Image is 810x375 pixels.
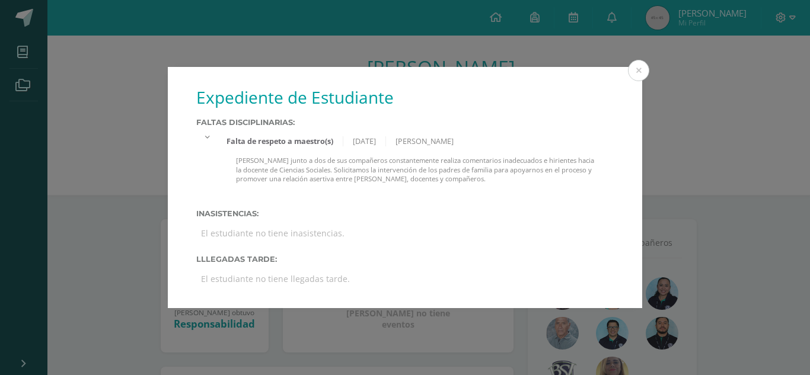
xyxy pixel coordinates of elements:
div: El estudiante no tiene llegadas tarde. [196,268,614,289]
button: Close (Esc) [628,60,649,81]
div: El estudiante no tiene inasistencias. [196,223,614,243]
div: [DATE] [343,136,386,146]
label: Inasistencias: [196,209,614,218]
h1: Expediente de Estudiante [196,86,614,108]
div: Falta de respeto a maestro(s) [217,136,343,146]
label: Faltas Disciplinarias: [196,118,614,127]
label: Lllegadas tarde: [196,255,614,264]
div: [PERSON_NAME] [386,136,463,146]
div: [PERSON_NAME] junto a dos de sus compañeros constantemente realiza comentarios inadecuados e hiri... [217,156,614,194]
